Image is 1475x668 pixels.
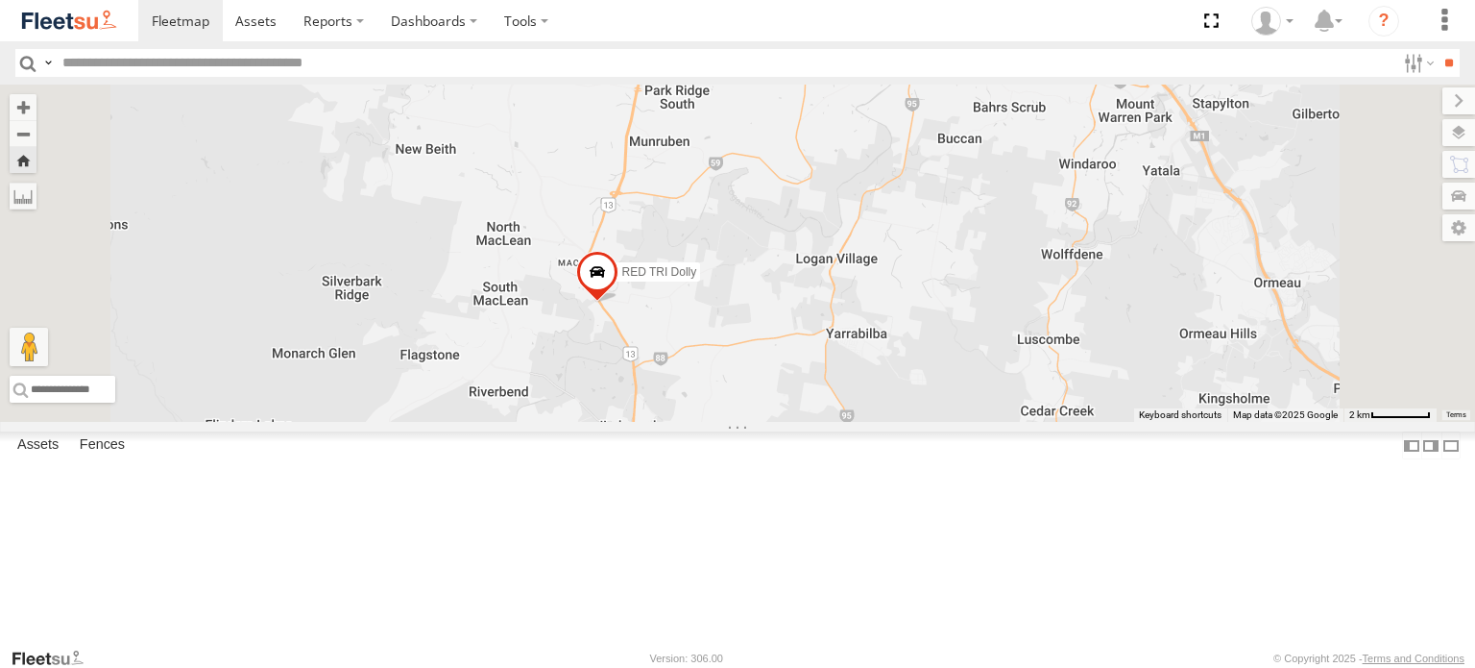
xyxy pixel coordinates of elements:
div: Jay Bennett [1245,7,1300,36]
label: Measure [10,183,36,210]
div: © Copyright 2025 - [1273,653,1464,664]
label: Fences [70,433,134,459]
i: ? [1368,6,1399,37]
span: RED TRI Dolly [622,265,697,279]
span: 2 km [1349,409,1370,420]
label: Dock Summary Table to the Right [1421,432,1440,459]
button: Zoom Home [10,147,36,173]
label: Assets [8,433,68,459]
span: Map data ©2025 Google [1233,409,1338,420]
div: Version: 306.00 [650,653,723,664]
button: Zoom in [10,94,36,120]
label: Search Query [40,49,56,77]
button: Keyboard shortcuts [1139,408,1221,422]
button: Map Scale: 2 km per 59 pixels [1343,408,1437,422]
img: fleetsu-logo-horizontal.svg [19,8,119,34]
label: Hide Summary Table [1441,432,1461,459]
button: Zoom out [10,120,36,147]
label: Dock Summary Table to the Left [1402,432,1421,459]
label: Search Filter Options [1396,49,1438,77]
a: Visit our Website [11,649,99,668]
label: Map Settings [1442,214,1475,241]
button: Drag Pegman onto the map to open Street View [10,328,48,366]
a: Terms (opens in new tab) [1446,411,1466,419]
a: Terms and Conditions [1363,653,1464,664]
